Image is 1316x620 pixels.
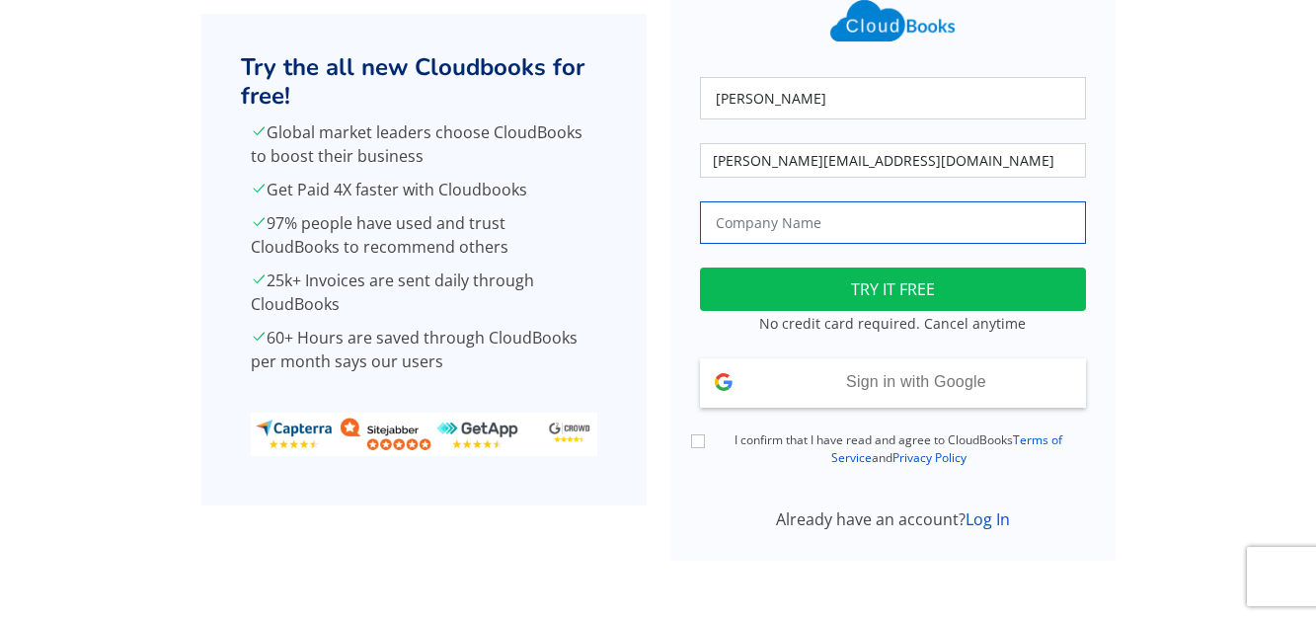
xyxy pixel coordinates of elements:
div: Already have an account? [688,507,1098,531]
input: Your Email [700,143,1086,178]
p: Global market leaders choose CloudBooks to boost their business [251,120,597,168]
p: 97% people have used and trust CloudBooks to recommend others [251,211,597,259]
img: ratings_banner.png [251,413,597,456]
small: No credit card required. Cancel anytime [759,314,1026,333]
a: Terms of Service [831,431,1063,466]
input: Company Name [700,201,1086,244]
a: Privacy Policy [892,449,967,466]
label: I confirm that I have read and agree to CloudBooks and [712,431,1086,467]
p: 25k+ Invoices are sent daily through CloudBooks [251,269,597,316]
p: 60+ Hours are saved through CloudBooks per month says our users [251,326,597,373]
p: Get Paid 4X faster with Cloudbooks [251,178,597,201]
button: TRY IT FREE [700,268,1086,311]
span: Sign in with Google [846,373,986,390]
a: Log In [966,508,1010,530]
input: Your Name [700,77,1086,119]
h2: Try the all new Cloudbooks for free! [241,53,607,111]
